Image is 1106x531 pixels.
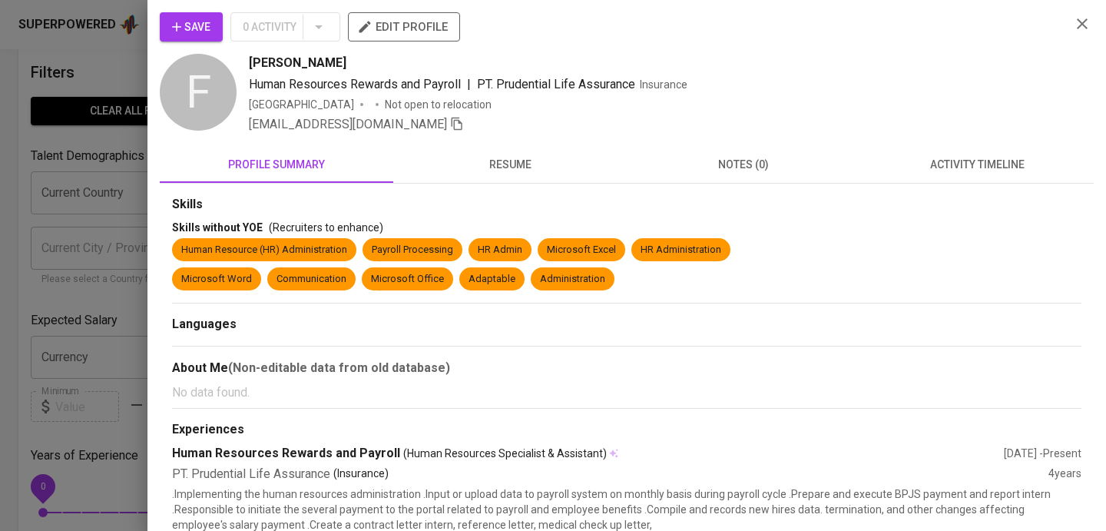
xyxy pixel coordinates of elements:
div: [DATE] - Present [1004,446,1081,461]
div: F [160,54,237,131]
span: (Recruiters to enhance) [269,221,383,234]
a: edit profile [348,20,460,32]
div: Experiences [172,421,1081,439]
span: activity timeline [869,155,1084,174]
span: (Human Resources Specialist & Assistant) [403,446,607,461]
div: Adaptable [469,272,515,287]
div: Microsoft Excel [547,243,616,257]
div: HR Administration [641,243,721,257]
b: (Non-editable data from old database) [228,360,450,375]
span: resume [402,155,618,174]
p: No data found. [172,383,1081,402]
span: notes (0) [636,155,851,174]
div: PT. Prudential Life Assurance [172,466,1048,483]
div: Skills [172,196,1081,214]
button: Save [160,12,223,41]
div: Payroll Processing [372,243,453,257]
div: About Me [172,359,1081,377]
div: [GEOGRAPHIC_DATA] [249,97,354,112]
div: Human Resources Rewards and Payroll [172,445,1004,463]
p: (Insurance) [333,466,389,483]
span: [EMAIL_ADDRESS][DOMAIN_NAME] [249,117,447,131]
span: edit profile [360,17,448,37]
span: Human Resources Rewards and Payroll [249,77,461,91]
span: PT. Prudential Life Assurance [477,77,635,91]
div: Communication [276,272,346,287]
span: [PERSON_NAME] [249,54,346,72]
div: Languages [172,316,1081,334]
span: Insurance [640,78,687,91]
div: Microsoft Word [181,272,252,287]
span: Skills without YOE [172,221,263,234]
div: 4 years [1048,466,1081,483]
div: Microsoft Office [371,272,444,287]
span: profile summary [169,155,384,174]
span: Save [172,18,210,37]
button: edit profile [348,12,460,41]
div: Human Resource (HR) Administration [181,243,347,257]
span: | [467,75,471,94]
div: HR Admin [478,243,522,257]
div: Administration [540,272,605,287]
p: Not open to relocation [385,97,492,112]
